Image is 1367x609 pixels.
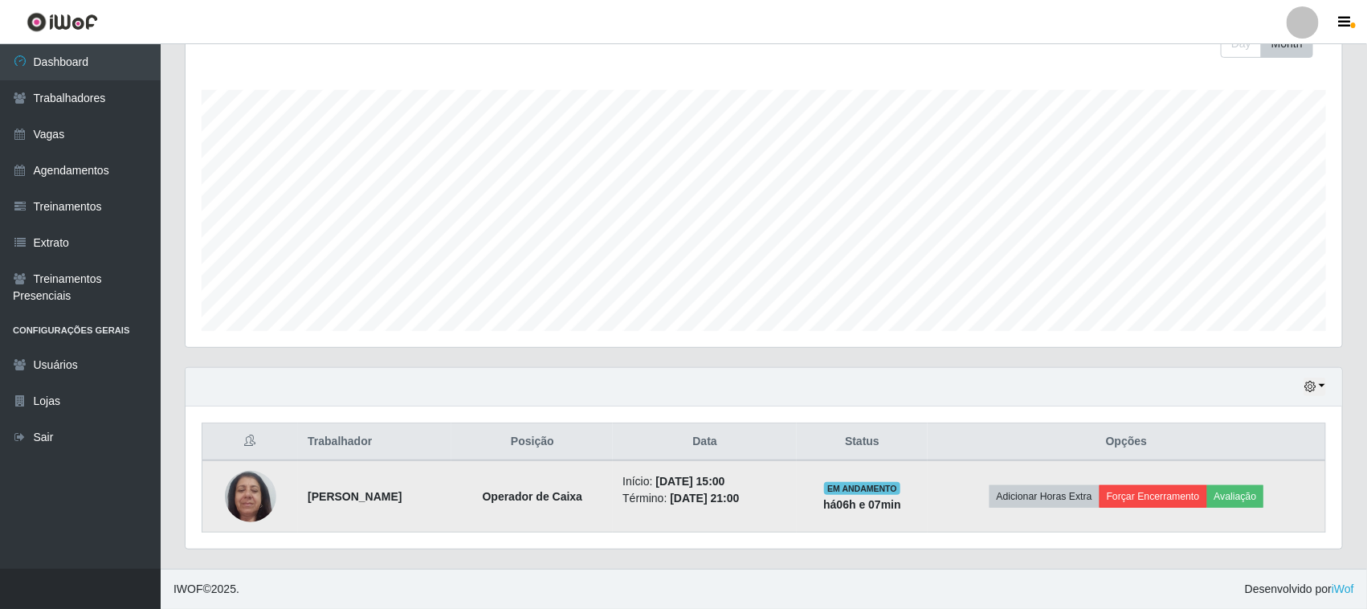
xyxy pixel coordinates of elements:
strong: há 06 h e 07 min [823,498,901,511]
th: Posição [451,423,613,461]
th: Trabalhador [298,423,451,461]
button: Adicionar Horas Extra [990,485,1100,508]
th: Status [797,423,928,461]
span: Desenvolvido por [1245,581,1354,598]
a: iWof [1332,582,1354,595]
span: IWOF [173,582,203,595]
strong: Operador de Caixa [483,490,583,503]
time: [DATE] 15:00 [656,475,725,488]
button: Forçar Encerramento [1100,485,1207,508]
li: Término: [622,490,787,507]
li: Início: [622,473,787,490]
th: Data [613,423,797,461]
strong: [PERSON_NAME] [308,490,402,503]
time: [DATE] 21:00 [670,492,739,505]
span: EM ANDAMENTO [824,482,900,495]
img: CoreUI Logo [27,12,98,32]
button: Avaliação [1207,485,1264,508]
th: Opções [928,423,1325,461]
span: © 2025 . [173,581,239,598]
img: 1709656431175.jpeg [225,462,276,530]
